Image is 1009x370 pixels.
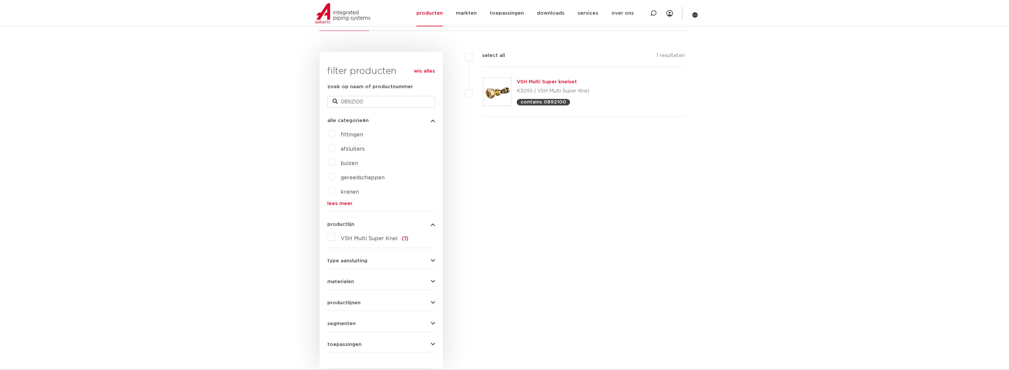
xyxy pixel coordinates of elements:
[521,100,566,104] p: contains 0892100
[414,67,435,75] a: wis alles
[327,258,367,263] span: type aansluiting
[341,161,358,166] a: buizen
[483,78,511,106] img: Thumbnail for VSH Multi Super knelset
[327,321,356,326] span: segmenten
[341,175,385,180] a: gereedschappen
[327,118,369,123] span: alle categorieën
[341,146,365,152] a: afsluiters
[517,86,589,96] p: K3055 | VSH Multi Super Knel
[327,65,435,78] h3: filter producten
[341,132,363,137] a: fittingen
[327,222,354,227] span: productlijn
[402,236,408,241] span: (1)
[327,300,361,305] span: productlijnen
[327,279,435,284] button: materialen
[327,96,435,108] input: zoeken
[327,300,435,305] button: productlijnen
[327,342,435,347] button: toepassingen
[656,52,685,62] p: 1 resultaten
[327,201,435,206] a: lees meer
[341,189,359,195] a: kranen
[517,79,577,84] a: VSH Multi Super knelset
[341,236,398,241] span: VSH Multi Super Knel
[327,279,354,284] span: materialen
[327,118,435,123] button: alle categorieën
[327,83,413,91] label: zoek op naam of productnummer
[327,321,435,326] button: segmenten
[327,222,435,227] button: productlijn
[472,52,505,60] label: select all
[327,342,361,347] span: toepassingen
[327,258,435,263] button: type aansluiting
